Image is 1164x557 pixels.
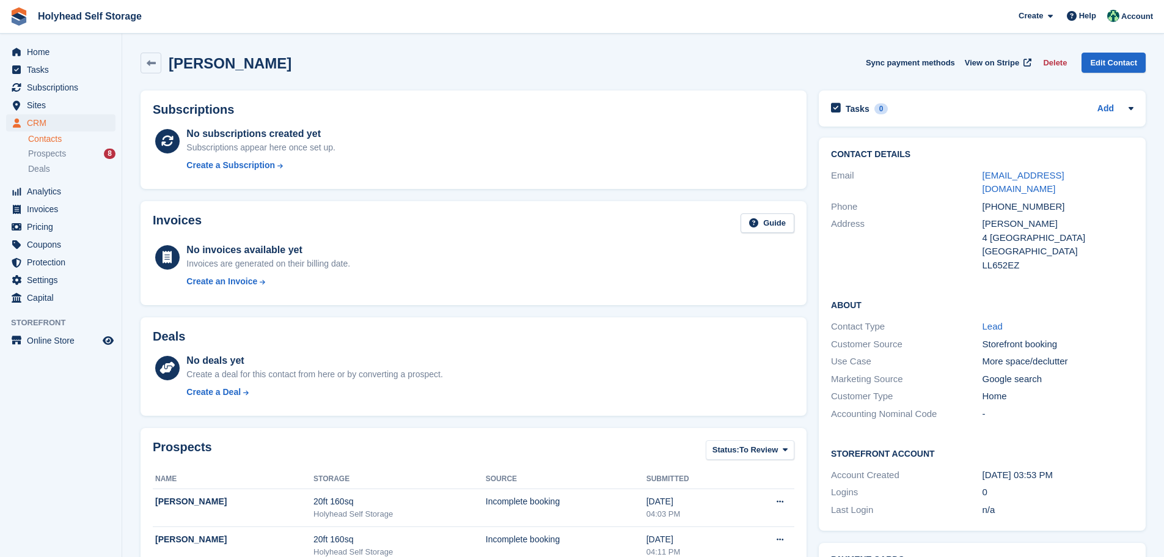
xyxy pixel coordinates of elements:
[6,183,115,200] a: menu
[983,389,1133,404] div: Home
[646,470,739,489] th: Submitted
[831,372,982,386] div: Marketing Source
[313,508,486,520] div: Holyhead Self Storage
[153,103,794,117] h2: Subscriptions
[646,533,739,546] div: [DATE]
[27,183,100,200] span: Analytics
[27,271,100,289] span: Settings
[313,470,486,489] th: Storage
[27,79,100,96] span: Subscriptions
[6,218,115,235] a: menu
[831,150,1133,160] h2: Contact Details
[1079,10,1096,22] span: Help
[983,217,1133,231] div: [PERSON_NAME]
[983,372,1133,386] div: Google search
[153,330,185,344] h2: Deals
[6,97,115,114] a: menu
[831,407,982,421] div: Accounting Nominal Code
[186,127,335,141] div: No subscriptions created yet
[866,53,955,73] button: Sync payment methods
[1082,53,1146,73] a: Edit Contact
[6,61,115,78] a: menu
[27,97,100,114] span: Sites
[28,147,115,160] a: Prospects 8
[153,470,313,489] th: Name
[186,141,335,154] div: Subscriptions appear here once set up.
[6,201,115,218] a: menu
[831,169,982,196] div: Email
[1097,102,1114,116] a: Add
[831,320,982,334] div: Contact Type
[28,148,66,160] span: Prospects
[6,289,115,306] a: menu
[831,485,982,500] div: Logins
[983,407,1133,421] div: -
[6,114,115,131] a: menu
[186,368,442,381] div: Create a deal for this contact from here or by converting a prospect.
[28,133,115,145] a: Contacts
[27,43,100,61] span: Home
[983,338,1133,352] div: Storefront booking
[831,468,982,482] div: Account Created
[186,159,275,172] div: Create a Subscription
[155,533,313,546] div: [PERSON_NAME]
[983,245,1133,259] div: [GEOGRAPHIC_DATA]
[169,55,291,72] h2: [PERSON_NAME]
[983,170,1064,194] a: [EMAIL_ADDRESS][DOMAIN_NAME]
[983,503,1133,517] div: n/a
[846,103,869,114] h2: Tasks
[831,447,1133,459] h2: Storefront Account
[6,332,115,349] a: menu
[313,533,486,546] div: 20ft 160sq
[186,257,350,270] div: Invoices are generated on their billing date.
[27,114,100,131] span: CRM
[983,200,1133,214] div: [PHONE_NUMBER]
[1121,10,1153,23] span: Account
[486,533,646,546] div: Incomplete booking
[186,275,257,288] div: Create an Invoice
[831,200,982,214] div: Phone
[27,218,100,235] span: Pricing
[10,7,28,26] img: stora-icon-8386f47178a22dfd0bd8f6a31ec36ba5ce8667c1dd55bd0f319d3a0aa187defe.svg
[28,163,115,175] a: Deals
[101,333,115,348] a: Preview store
[186,386,442,399] a: Create a Deal
[155,495,313,508] div: [PERSON_NAME]
[983,485,1133,500] div: 0
[831,355,982,369] div: Use Case
[741,213,794,234] a: Guide
[831,338,982,352] div: Customer Source
[186,243,350,257] div: No invoices available yet
[186,275,350,288] a: Create an Invoice
[983,321,1003,331] a: Lead
[831,298,1133,311] h2: About
[831,217,982,272] div: Address
[646,495,739,508] div: [DATE]
[6,79,115,96] a: menu
[313,495,486,508] div: 20ft 160sq
[6,43,115,61] a: menu
[983,259,1133,273] div: LL652EZ
[874,103,888,114] div: 0
[27,201,100,218] span: Invoices
[27,289,100,306] span: Capital
[646,508,739,520] div: 04:03 PM
[712,444,739,456] span: Status:
[27,254,100,271] span: Protection
[186,353,442,368] div: No deals yet
[486,495,646,508] div: Incomplete booking
[983,231,1133,245] div: 4 [GEOGRAPHIC_DATA]
[6,254,115,271] a: menu
[983,355,1133,369] div: More space/declutter
[831,503,982,517] div: Last Login
[153,440,212,463] h2: Prospects
[33,6,147,26] a: Holyhead Self Storage
[1107,10,1119,22] img: Graham Wood
[1019,10,1043,22] span: Create
[11,317,122,329] span: Storefront
[960,53,1034,73] a: View on Stripe
[965,57,1019,69] span: View on Stripe
[27,236,100,253] span: Coupons
[831,389,982,404] div: Customer Type
[27,332,100,349] span: Online Store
